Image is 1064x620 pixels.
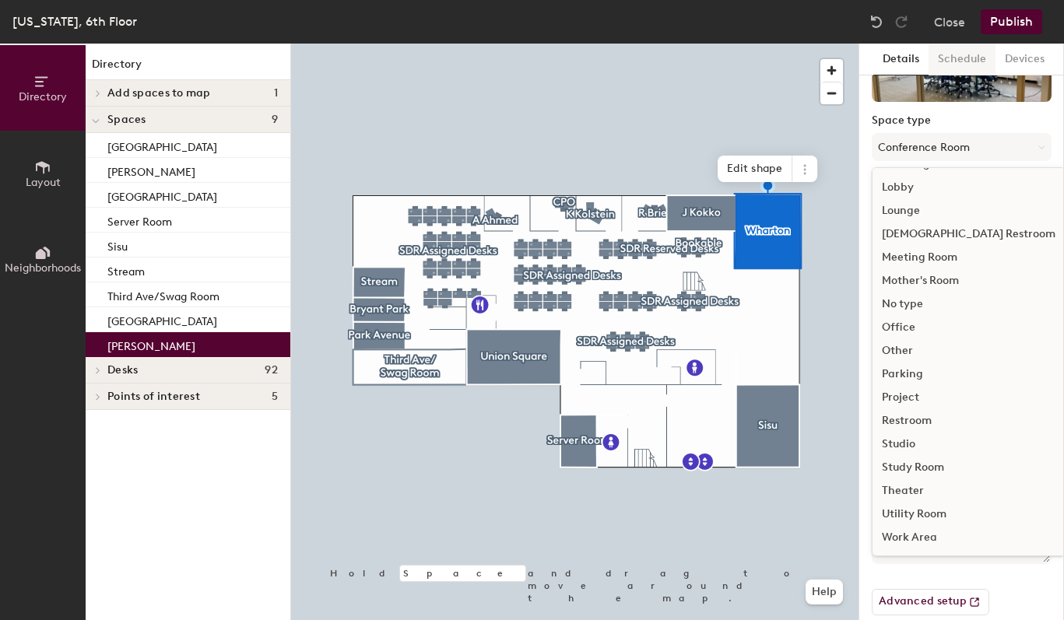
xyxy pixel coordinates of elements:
[107,335,195,353] p: [PERSON_NAME]
[272,391,278,403] span: 5
[26,176,61,189] span: Layout
[274,87,278,100] span: 1
[272,114,278,126] span: 9
[873,44,929,75] button: Details
[107,310,217,328] p: [GEOGRAPHIC_DATA]
[894,14,909,30] img: Redo
[86,56,290,80] h1: Directory
[869,14,884,30] img: Undo
[5,261,81,275] span: Neighborhoods
[107,391,200,403] span: Points of interest
[996,44,1054,75] button: Devices
[107,261,145,278] p: Stream
[107,364,138,377] span: Desks
[107,211,172,229] p: Server Room
[981,9,1042,34] button: Publish
[107,161,195,179] p: [PERSON_NAME]
[107,136,217,154] p: [GEOGRAPHIC_DATA]
[929,44,996,75] button: Schedule
[107,87,211,100] span: Add spaces to map
[107,236,128,254] p: Sisu
[718,156,792,182] span: Edit shape
[806,580,843,604] button: Help
[872,133,1052,161] button: Conference Room
[107,114,146,126] span: Spaces
[934,9,965,34] button: Close
[265,364,278,377] span: 92
[19,90,67,103] span: Directory
[872,589,989,615] button: Advanced setup
[107,285,219,303] p: Third Ave/Swag Room
[872,114,1052,127] label: Space type
[12,12,137,31] div: [US_STATE], 6th Floor
[107,186,217,204] p: [GEOGRAPHIC_DATA]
